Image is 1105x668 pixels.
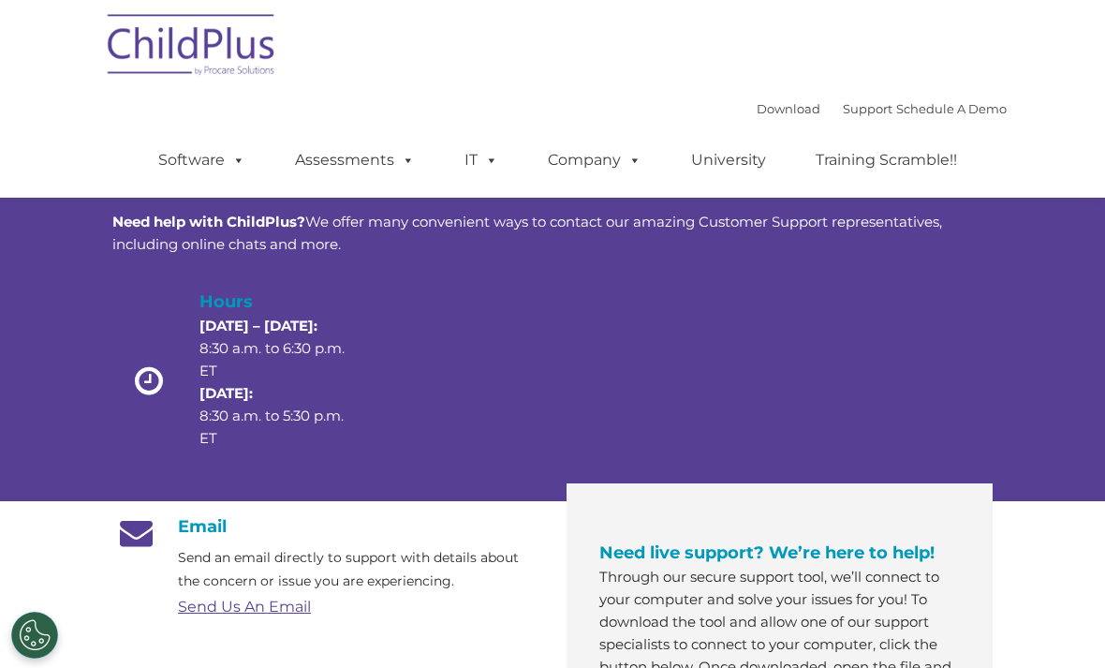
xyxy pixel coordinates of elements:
strong: [DATE] – [DATE]: [199,317,317,334]
strong: Need help with ChildPlus? [112,213,305,230]
p: Send an email directly to support with details about the concern or issue you are experiencing. [178,546,538,593]
strong: [DATE]: [199,384,253,402]
a: Assessments [276,141,434,179]
h4: Hours [199,289,347,315]
a: Software [140,141,264,179]
button: Cookies Settings [11,612,58,659]
a: Download [757,101,820,116]
img: ChildPlus by Procare Solutions [98,1,286,95]
a: Training Scramble!! [797,141,976,179]
span: Need live support? We’re here to help! [599,542,935,563]
h4: Email [112,516,538,537]
font: | [757,101,1007,116]
a: University [672,141,785,179]
a: Send Us An Email [178,598,311,616]
a: Schedule A Demo [896,101,1007,116]
p: 8:30 a.m. to 6:30 p.m. ET 8:30 a.m. to 5:30 p.m. ET [199,315,347,450]
a: Support [843,101,892,116]
span: We offer many convenient ways to contact our amazing Customer Support representatives, including ... [112,213,942,253]
a: IT [446,141,517,179]
a: Company [529,141,660,179]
